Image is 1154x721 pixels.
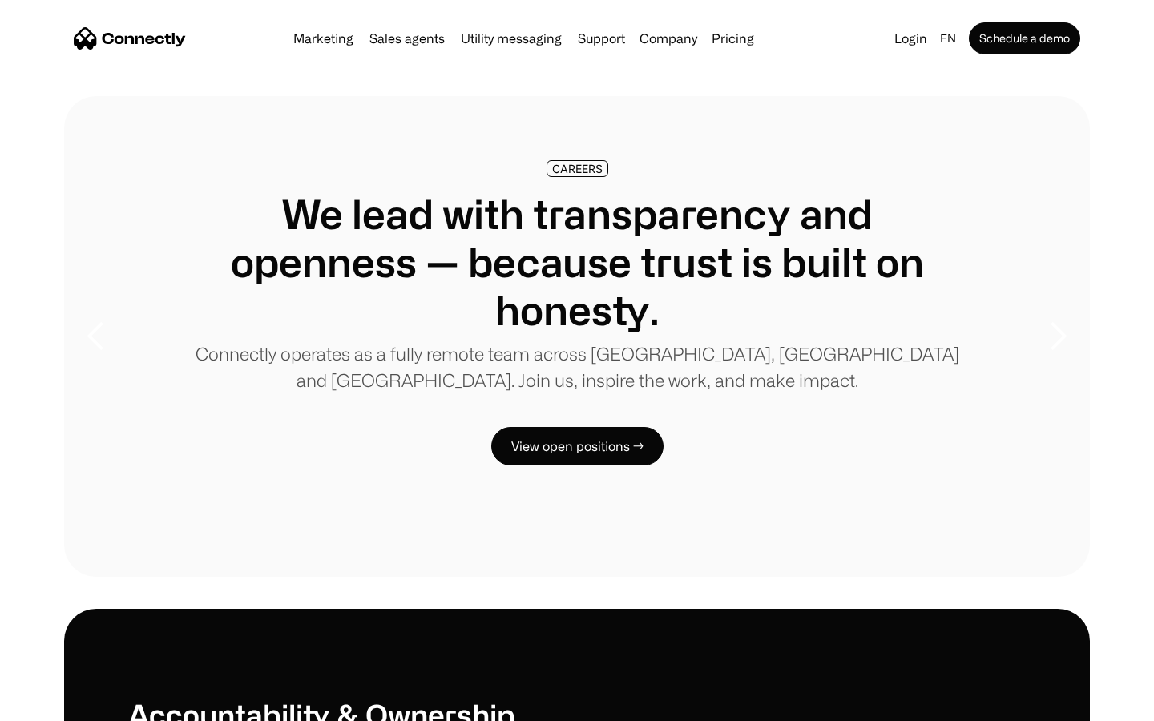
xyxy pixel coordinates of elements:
aside: Language selected: English [16,691,96,715]
a: View open positions → [491,427,664,465]
a: Sales agents [363,32,451,45]
h1: We lead with transparency and openness — because trust is built on honesty. [192,190,962,334]
a: Marketing [287,32,360,45]
a: Pricing [705,32,761,45]
a: Login [888,27,934,50]
div: CAREERS [552,163,603,175]
a: Utility messaging [454,32,568,45]
p: Connectly operates as a fully remote team across [GEOGRAPHIC_DATA], [GEOGRAPHIC_DATA] and [GEOGRA... [192,340,962,393]
div: Company [640,27,697,50]
a: Support [571,32,631,45]
a: Schedule a demo [969,22,1080,54]
div: en [940,27,956,50]
ul: Language list [32,693,96,715]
